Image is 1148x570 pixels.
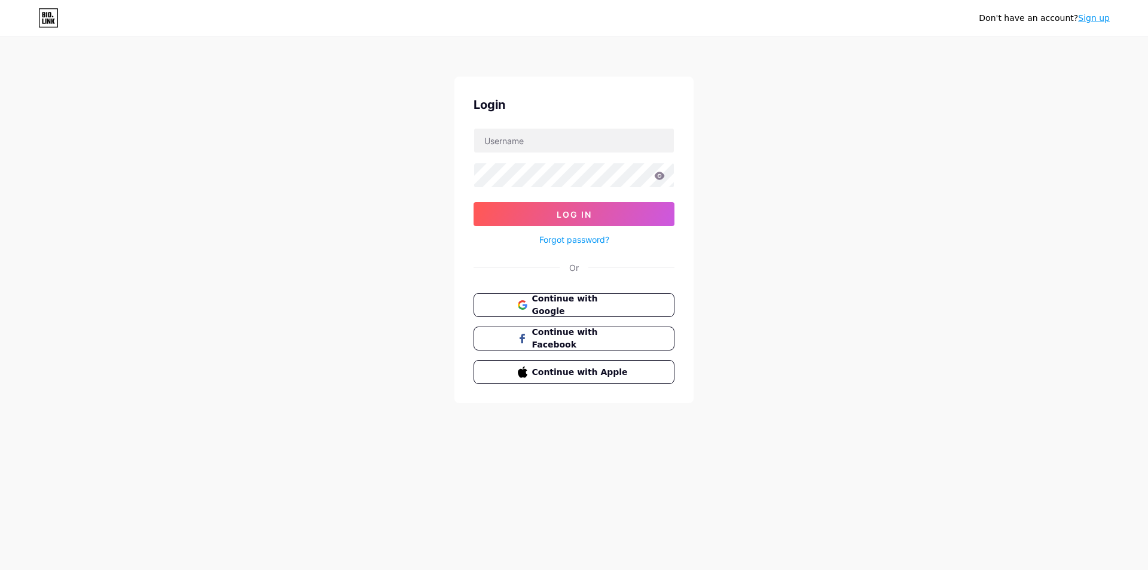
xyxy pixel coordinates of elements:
[979,12,1110,25] div: Don't have an account?
[539,233,609,246] a: Forgot password?
[474,202,674,226] button: Log In
[532,326,631,351] span: Continue with Facebook
[474,293,674,317] button: Continue with Google
[1078,13,1110,23] a: Sign up
[569,261,579,274] div: Or
[474,327,674,350] button: Continue with Facebook
[474,96,674,114] div: Login
[557,209,592,220] span: Log In
[474,129,674,153] input: Username
[474,360,674,384] button: Continue with Apple
[532,292,631,318] span: Continue with Google
[532,366,631,379] span: Continue with Apple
